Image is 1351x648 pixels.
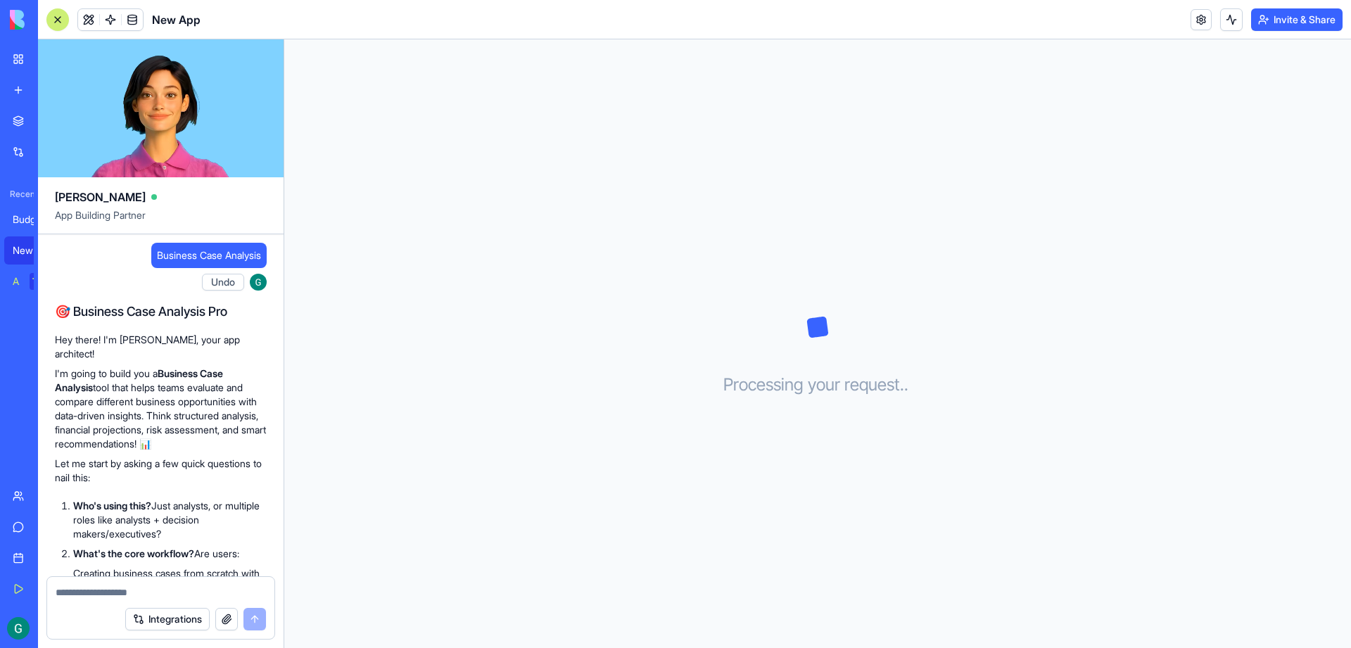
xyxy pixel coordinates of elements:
[4,205,61,234] a: Budget Tracker
[723,374,913,396] h3: Processing your request
[55,367,267,451] p: I'm going to build you a tool that helps teams evaluate and compare different business opportunit...
[30,273,52,290] div: TRY
[13,274,20,288] div: AI Logo Generator
[4,189,34,200] span: Recent
[7,617,30,640] img: ACg8ocIUnfeN8zsqf7zTIl5S_cEeI0faD9gZTJU8D9V4xDLv_J4q_A=s96-c
[73,547,194,559] strong: What's the core workflow?
[202,274,244,291] button: Undo
[55,208,267,234] span: App Building Partner
[152,11,201,28] span: New App
[55,302,267,322] h1: 🎯 Business Case Analysis Pro
[73,499,267,541] p: Just analysts, or multiple roles like analysts + decision makers/executives?
[900,374,904,396] span: .
[157,248,261,262] span: Business Case Analysis
[250,274,267,291] img: ACg8ocIUnfeN8zsqf7zTIl5S_cEeI0faD9gZTJU8D9V4xDLv_J4q_A=s96-c
[73,566,267,595] li: Creating business cases from scratch with financial models?
[125,608,210,630] button: Integrations
[13,243,52,258] div: New App
[4,267,61,296] a: AI Logo GeneratorTRY
[73,500,151,512] strong: Who's using this?
[1251,8,1343,31] button: Invite & Share
[55,333,267,361] p: Hey there! I'm [PERSON_NAME], your app architect!
[73,547,267,561] p: Are users:
[55,189,146,205] span: [PERSON_NAME]
[4,236,61,265] a: New App
[904,374,908,396] span: .
[10,10,97,30] img: logo
[55,457,267,485] p: Let me start by asking a few quick questions to nail this:
[13,212,52,227] div: Budget Tracker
